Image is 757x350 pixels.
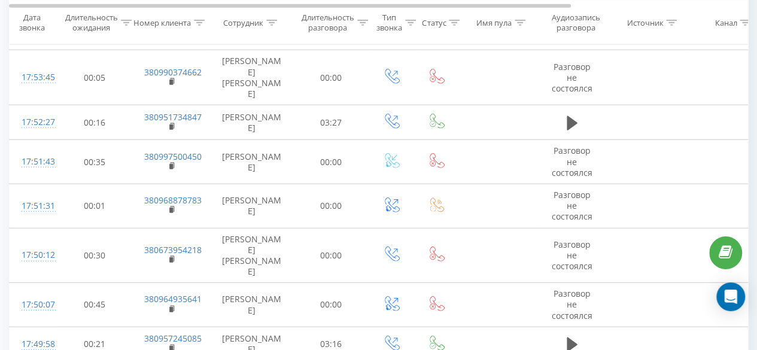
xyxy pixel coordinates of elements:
[144,194,202,206] a: 380968878783
[376,13,402,33] div: Тип звонка
[57,184,132,228] td: 00:01
[57,228,132,283] td: 00:30
[552,288,592,321] span: Разговор не состоялся
[22,293,45,316] div: 17:50:07
[476,17,512,28] div: Имя пула
[294,50,369,105] td: 00:00
[294,140,369,184] td: 00:00
[294,105,369,140] td: 03:27
[546,13,604,33] div: Аудиозапись разговора
[210,283,294,327] td: [PERSON_NAME]
[302,13,354,33] div: Длительность разговора
[133,17,191,28] div: Номер клиента
[210,184,294,228] td: [PERSON_NAME]
[65,13,118,33] div: Длительность ожидания
[716,282,745,311] div: Open Intercom Messenger
[57,50,132,105] td: 00:05
[144,293,202,305] a: 380964935641
[57,105,132,140] td: 00:16
[552,145,592,178] span: Разговор не состоялся
[144,333,202,344] a: 380957245085
[552,239,592,272] span: Разговор не состоялся
[210,50,294,105] td: [PERSON_NAME] [PERSON_NAME]
[552,189,592,222] span: Разговор не состоялся
[210,105,294,140] td: [PERSON_NAME]
[22,111,45,134] div: 17:52:27
[210,140,294,184] td: [PERSON_NAME]
[294,228,369,283] td: 00:00
[22,150,45,174] div: 17:51:43
[144,111,202,123] a: 380951734847
[22,194,45,218] div: 17:51:31
[10,13,54,33] div: Дата звонка
[144,244,202,255] a: 380673954218
[57,283,132,327] td: 00:45
[144,66,202,78] a: 380990374662
[144,151,202,162] a: 380997500450
[715,17,737,28] div: Канал
[57,140,132,184] td: 00:35
[627,17,663,28] div: Источник
[294,283,369,327] td: 00:00
[223,17,263,28] div: Сотрудник
[294,184,369,228] td: 00:00
[210,228,294,283] td: [PERSON_NAME] [PERSON_NAME]
[22,244,45,267] div: 17:50:12
[22,66,45,89] div: 17:53:45
[552,61,592,94] span: Разговор не состоялся
[422,17,446,28] div: Статус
